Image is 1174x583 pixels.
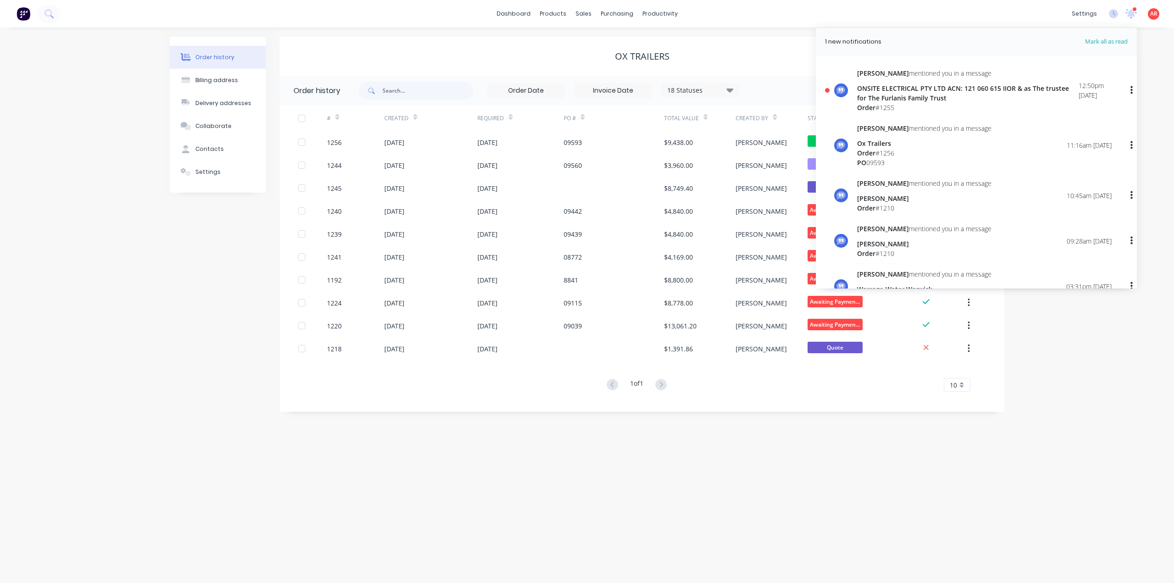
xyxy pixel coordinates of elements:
div: $4,840.00 [664,229,693,239]
div: Status [808,105,908,131]
div: Settings [195,168,221,176]
div: [PERSON_NAME] [857,239,991,249]
div: [PERSON_NAME] [736,252,787,262]
div: productivity [638,7,682,21]
div: [PERSON_NAME] [736,321,787,331]
span: Order [857,103,875,112]
div: 09442 [564,206,582,216]
div: [PERSON_NAME] [736,229,787,239]
div: mentioned you in a message [857,123,991,133]
span: Awaiting Paymen... [808,227,863,239]
span: Quote [808,342,863,353]
div: # 1210 [857,203,991,213]
span: Awaiting Paymen... [808,250,863,261]
span: [PERSON_NAME] [857,179,909,188]
div: Ox Trailers [615,51,670,62]
div: [DATE] [384,206,404,216]
span: Order [857,149,875,157]
div: [PERSON_NAME] [736,183,787,193]
div: Created [384,105,477,131]
div: [DATE] [477,161,498,170]
a: dashboard [492,7,535,21]
button: Contacts [170,138,266,161]
span: Awaiting Paymen... [808,296,863,307]
div: [PERSON_NAME] [736,298,787,308]
div: $8,800.00 [664,275,693,285]
div: ONSITE ELECTRICAL PTY LTD ACN: 121 060 615 IIOR & as The trustee for The Furlanis Family Trust [857,83,1079,103]
div: Order history [293,85,340,96]
div: [DATE] [477,321,498,331]
div: [DATE] [477,206,498,216]
div: Created By [736,114,768,122]
button: Billing address [170,69,266,92]
div: Created By [736,105,807,131]
div: # [327,105,384,131]
img: Factory [17,7,30,21]
div: Required [477,105,564,131]
div: products [535,7,571,21]
input: Order Date [487,84,565,98]
div: $3,960.00 [664,161,693,170]
div: [PERSON_NAME] [736,161,787,170]
div: [DATE] [384,344,404,354]
span: Quote [808,181,863,193]
div: [PERSON_NAME] [736,138,787,147]
div: settings [1067,7,1102,21]
div: [DATE] [384,138,404,147]
div: 1 of 1 [630,378,643,392]
div: Contacts [195,145,224,153]
div: 1240 [327,206,342,216]
div: Delivery addresses [195,99,251,107]
div: [DATE] [384,252,404,262]
div: [DATE] [477,344,498,354]
div: $8,749.40 [664,183,693,193]
div: mentioned you in a message [857,178,991,188]
div: Ox Trailers [857,139,991,148]
div: $13,061.20 [664,321,697,331]
div: 09:28am [DATE] [1067,236,1112,246]
div: PO # [564,114,576,122]
div: Billing address [195,76,238,84]
div: Required [477,114,504,122]
div: 1 new notifications [825,37,881,46]
div: [DATE] [384,161,404,170]
div: [DATE] [384,275,404,285]
div: 8841 [564,275,578,285]
div: sales [571,7,596,21]
div: 10:45am [DATE] [1067,191,1112,200]
div: [DATE] [384,229,404,239]
div: [DATE] [477,252,498,262]
div: mentioned you in a message [857,224,991,233]
div: Collaborate [195,122,232,130]
div: 09115 [564,298,582,308]
span: [PERSON_NAME] [857,124,909,133]
div: Total Value [664,105,736,131]
div: [DATE] [477,183,498,193]
span: Awaiting Paymen... [808,273,863,284]
div: 09439 [564,229,582,239]
div: [DATE] [477,229,498,239]
span: Welding [808,158,863,170]
div: mentioned you in a message [857,269,991,279]
div: 09593 [857,158,991,167]
div: $4,169.00 [664,252,693,262]
div: 09560 [564,161,582,170]
div: $4,840.00 [664,206,693,216]
div: 1256 [327,138,342,147]
div: 1218 [327,344,342,354]
div: 09039 [564,321,582,331]
span: [PERSON_NAME] [857,224,909,233]
span: Design [808,135,863,147]
div: # [327,114,331,122]
div: mentioned you in a message [857,68,1079,78]
div: 09593 [564,138,582,147]
div: Warrego Water Warwick [857,284,991,294]
span: Order [857,249,875,258]
div: PO # [564,105,664,131]
div: # 1210 [857,249,991,258]
div: 1192 [327,275,342,285]
div: $1,391.86 [664,344,693,354]
span: Awaiting Paymen... [808,319,863,330]
div: 1239 [327,229,342,239]
div: Created [384,114,409,122]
